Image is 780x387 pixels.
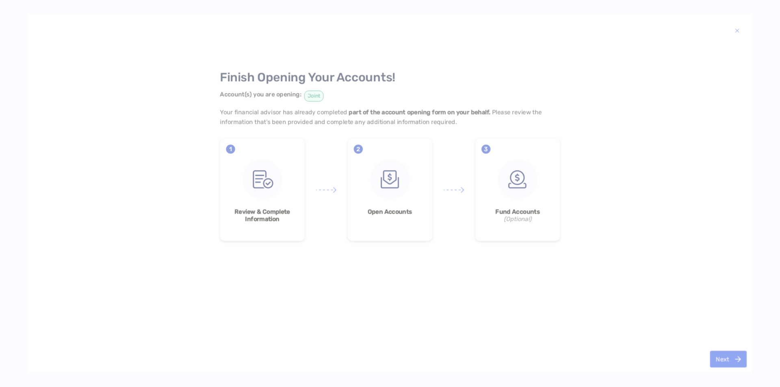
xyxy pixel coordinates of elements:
h3: Finish Opening Your Accounts! [220,70,560,84]
img: step [243,160,282,199]
button: Next [710,351,747,368]
img: arrow [444,187,464,193]
strong: Fund Accounts [481,208,554,215]
span: Joint [304,91,323,102]
strong: Open Accounts [354,208,427,215]
img: button icon [735,26,739,35]
span: 1 [226,145,235,154]
p: Your financial advisor has already completed Please review the information that’s been provided a... [220,108,560,127]
strong: Review & Complete Information [226,208,299,222]
strong: part of the account opening form on your behalf. [349,109,491,116]
img: arrow [316,187,336,193]
img: button icon [735,356,741,362]
img: step [498,160,537,199]
span: 2 [354,145,363,154]
strong: Account(s) you are opening: [220,91,301,98]
i: (Optional) [481,215,554,223]
span: 3 [481,145,490,154]
img: step [370,160,410,199]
